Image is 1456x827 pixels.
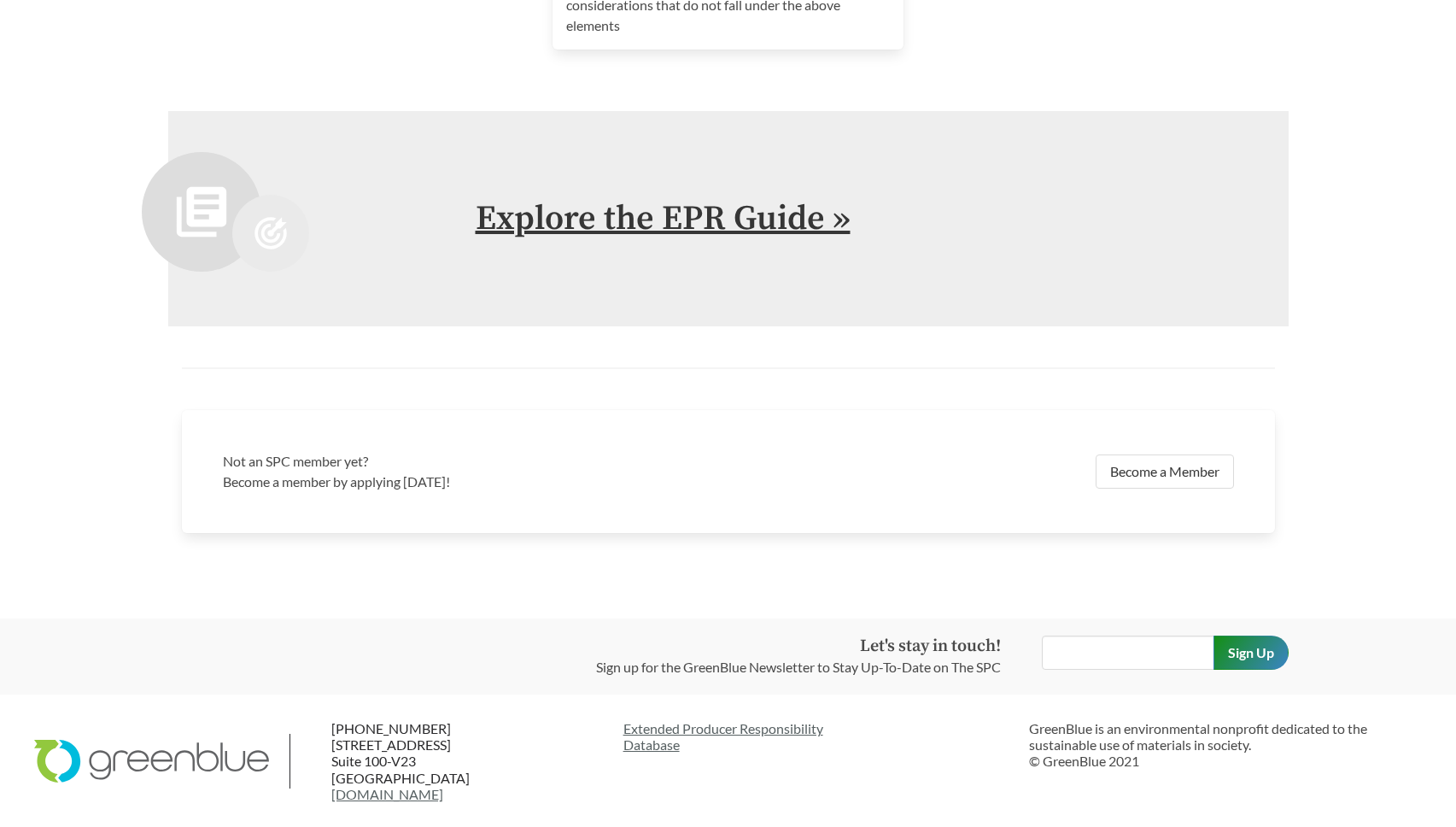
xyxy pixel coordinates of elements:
[331,720,538,802] p: [PHONE_NUMBER] [STREET_ADDRESS] Suite 100-V23 [GEOGRAPHIC_DATA]
[1096,455,1234,489] a: Become a Member
[331,786,443,802] a: [DOMAIN_NAME]
[1029,720,1422,770] p: GreenBlue is an environmental nonprofit dedicated to the sustainable use of materials in society....
[223,472,718,492] p: Become a member by applying [DATE]!
[223,451,718,472] h3: Not an SPC member yet?
[596,657,1001,677] p: Sign up for the GreenBlue Newsletter to Stay Up-To-Date on The SPC
[860,636,1001,657] strong: Let's stay in touch!
[476,197,851,240] a: Explore the EPR Guide »
[1213,636,1289,670] input: Sign Up
[623,720,1016,753] a: Extended Producer ResponsibilityDatabase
